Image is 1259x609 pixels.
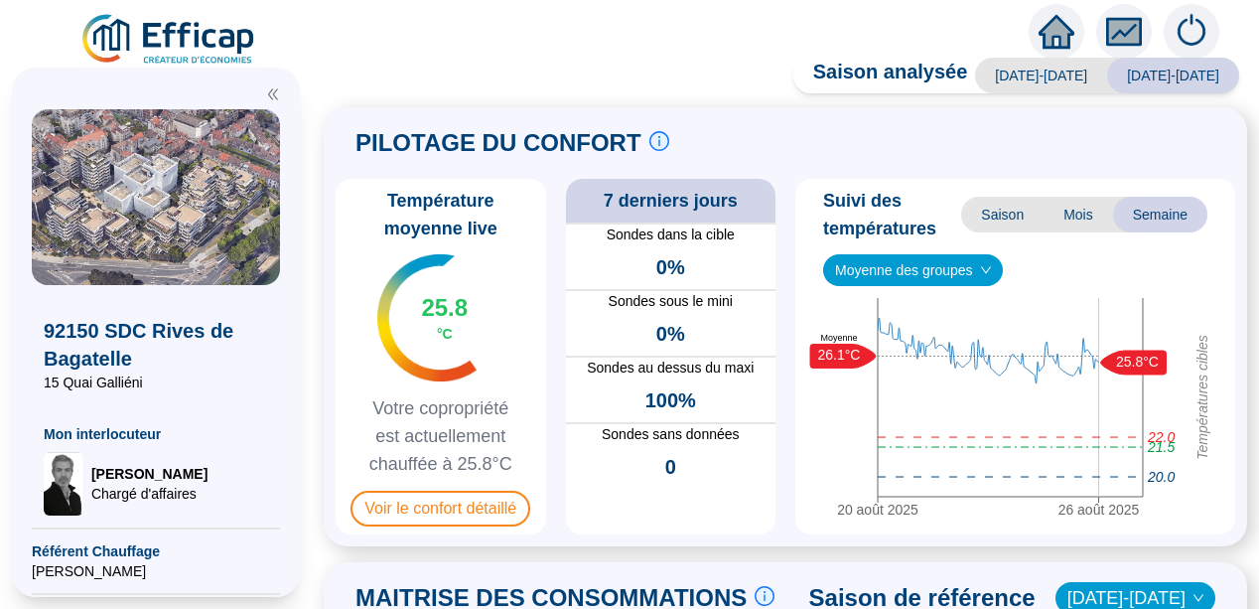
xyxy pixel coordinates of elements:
[656,253,685,281] span: 0%
[1116,353,1159,369] text: 25.8°C
[1044,197,1113,232] span: Mois
[1147,439,1175,455] tspan: 21.5
[835,255,991,285] span: Moyenne des groupes
[1194,335,1210,460] tspan: Températures cibles
[344,394,538,478] span: Votre copropriété est actuellement chauffée à 25.8°C
[421,292,468,324] span: 25.8
[975,58,1107,93] span: [DATE]-[DATE]
[266,87,280,101] span: double-left
[1192,592,1204,604] span: down
[1113,197,1207,232] span: Semaine
[818,347,861,363] text: 26.1°C
[649,131,669,151] span: info-circle
[1106,14,1142,50] span: fund
[566,358,776,379] span: Sondes au dessus du maxi
[44,452,83,516] img: Chargé d'affaires
[32,561,280,581] span: [PERSON_NAME]
[1039,14,1074,50] span: home
[793,58,968,93] span: Saison analysée
[566,225,776,245] span: Sondes dans la cible
[837,502,918,518] tspan: 20 août 2025
[32,541,280,561] span: Référent Chauffage
[350,491,530,527] span: Voir le confort détaillé
[1147,429,1175,445] tspan: 22.0
[1147,469,1175,485] tspan: 20.0
[79,12,259,68] img: efficap energie logo
[656,320,685,348] span: 0%
[755,586,774,606] span: info-circle
[437,324,453,344] span: °C
[566,291,776,312] span: Sondes sous le mini
[980,264,992,276] span: down
[377,254,478,381] img: indicateur températures
[44,424,268,444] span: Mon interlocuteur
[1164,4,1219,60] img: alerts
[566,424,776,445] span: Sondes sans données
[820,333,857,343] text: Moyenne
[91,464,208,484] span: [PERSON_NAME]
[823,187,961,242] span: Suivi des températures
[44,373,268,392] span: 15 Quai Galliéni
[1058,502,1140,518] tspan: 26 août 2025
[344,187,538,242] span: Température moyenne live
[645,386,696,414] span: 100%
[961,197,1044,232] span: Saison
[1107,58,1239,93] span: [DATE]-[DATE]
[355,127,641,159] span: PILOTAGE DU CONFORT
[665,453,676,481] span: 0
[44,317,268,373] span: 92150 SDC Rives de Bagatelle
[91,484,208,504] span: Chargé d'affaires
[604,187,738,215] span: 7 derniers jours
